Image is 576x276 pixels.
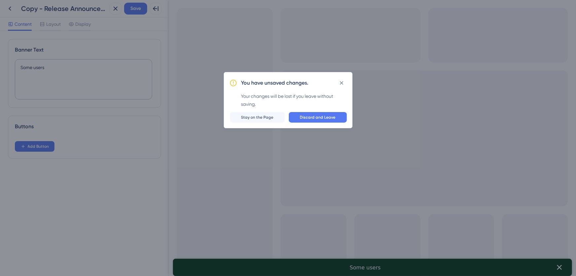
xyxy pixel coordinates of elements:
[4,259,403,276] iframe: UserGuiding Banner
[241,92,347,108] div: Your changes will be lost if you leave without saving.
[241,115,274,120] span: Stay on the Page
[241,79,309,87] h2: You have unsaved changes.
[300,115,336,120] span: Discard and Leave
